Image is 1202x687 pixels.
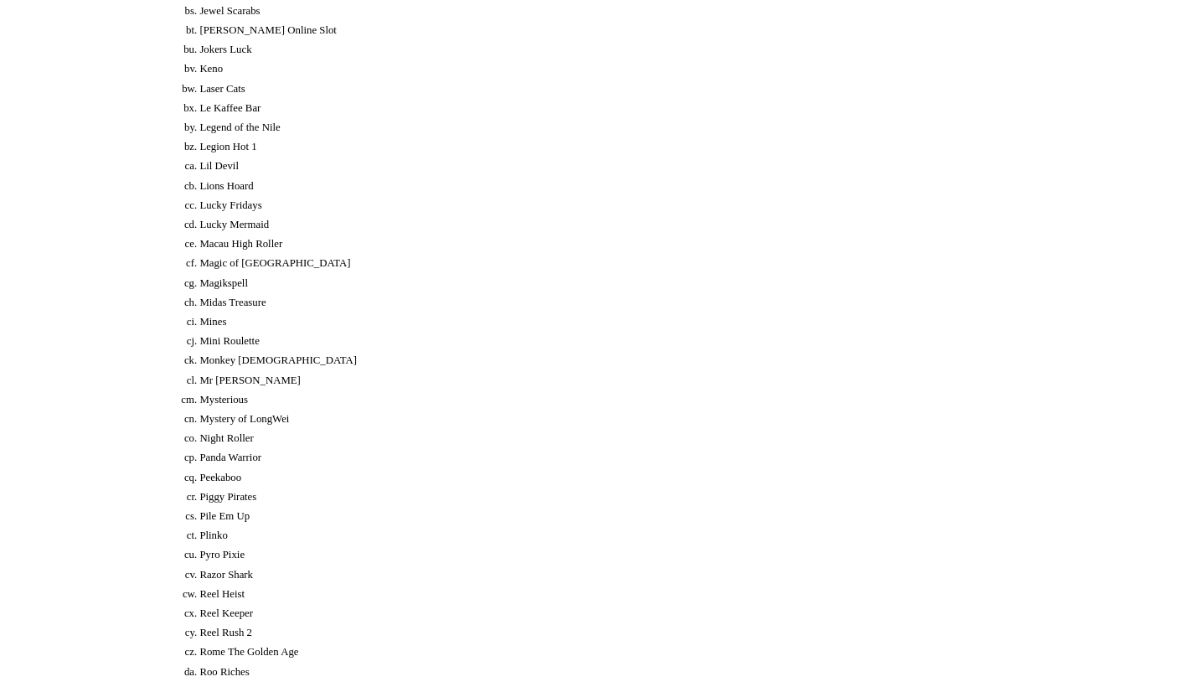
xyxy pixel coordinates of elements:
[199,42,1101,58] li: Jokers Luck
[199,353,1101,369] li: Monkey [DEMOGRAPHIC_DATA]
[199,236,1101,252] li: Macau High Roller
[199,276,1101,292] li: Magikspell
[199,139,1101,155] li: Legion Hot 1
[199,509,1101,524] li: Pile Em Up
[199,120,1101,136] li: Legend of the Nile
[199,333,1101,349] li: Mini Roulette
[199,586,1101,602] li: Reel Heist
[199,528,1101,544] li: Plinko
[199,567,1101,583] li: Razor Shark
[199,644,1101,660] li: Rome The Golden Age
[199,664,1101,680] li: Roo Riches
[199,3,1101,19] li: Jewel Scarabs
[199,23,1101,39] li: [PERSON_NAME] Online Slot
[199,431,1101,447] li: Night Roller
[199,411,1101,427] li: Mystery of LongWei
[199,606,1101,622] li: Reel Keeper
[199,198,1101,214] li: Lucky Fridays
[199,81,1101,97] li: Laser Cats
[199,625,1101,641] li: Reel Rush 2
[199,101,1101,116] li: Le Kaffee Bar
[199,470,1101,486] li: Peekaboo
[199,547,1101,563] li: Pyro Pixie
[199,373,1101,389] li: Mr [PERSON_NAME]
[199,295,1101,311] li: Midas Treasure
[199,392,1101,408] li: Mysterious
[199,217,1101,233] li: Lucky Mermaid
[199,61,1101,77] li: Keno
[199,314,1101,330] li: Mines
[199,178,1101,194] li: Lions Hoard
[199,489,1101,505] li: Piggy Pirates
[199,158,1101,174] li: Lil Devil
[199,256,1101,271] li: Magic of [GEOGRAPHIC_DATA]
[199,450,1101,466] li: Panda Warrior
